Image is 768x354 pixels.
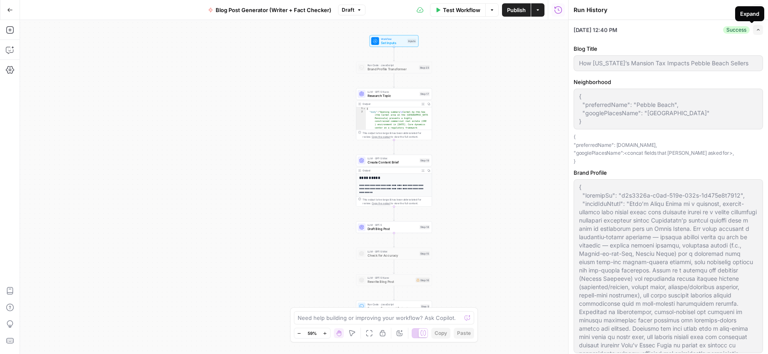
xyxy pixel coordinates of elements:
span: Brand Profile Transformer [368,67,417,72]
span: Rewrite Blog Post [368,279,414,284]
div: Step 17 [420,92,430,96]
div: LLM · GPT-5 NanoRewrite Blog PostStep 16 [356,274,432,286]
span: Toggle code folding, rows 1 through 3 [363,107,365,111]
g: Edge from step_23 to step_17 [393,73,395,87]
button: Draft [338,5,365,15]
div: Step 16 [415,277,430,282]
span: Create Content Brief [368,160,418,165]
span: Paste [457,329,471,337]
span: Copy [435,329,447,337]
span: Set Inputs [381,40,405,45]
span: Draft [342,6,354,14]
span: LLM · GPT-5 Mini [368,156,418,160]
span: Test Workflow [443,6,480,14]
div: This output is too large & has been abbreviated for review. to view the full content. [363,131,430,139]
span: Blog Post Generator (Writer + Fact Checker) [216,6,331,14]
div: Inputs [407,39,416,43]
span: Check for Accuracy [368,253,418,258]
div: 1 [356,107,366,111]
button: Publish [502,3,531,17]
label: Neighborhood [574,78,763,86]
span: Copy the output [372,202,390,205]
span: Run Code · JavaScript [368,63,417,67]
g: Edge from step_15 to step_16 [393,260,395,274]
div: Step 15 [420,251,430,256]
div: WorkflowSet InputsInputs [356,35,432,47]
div: LLM · GPT-5Draft Blog PostStep 18 [356,221,432,233]
div: Output [363,102,418,106]
g: Edge from step_19 to step_18 [393,207,395,221]
button: Test Workflow [430,3,485,17]
g: Edge from step_16 to step_9 [393,286,395,300]
span: Copy the output [372,135,390,138]
div: Expand [740,10,759,18]
span: 59% [308,330,317,337]
span: Draft Blog Post [368,226,418,231]
div: Output [363,168,418,172]
span: [DATE] 12:40 PM [574,26,617,34]
span: Workflow [381,37,405,41]
button: Blog Post Generator (Writer + Fact Checker) [203,3,336,17]
span: Prepare Structured Output [368,306,418,311]
div: LLM · GPT-5 NanoResearch TopicStep 17Output{ "body":"Opening summary\nCarmel-by-the-Sea (the Carm... [356,88,432,140]
g: Edge from start to step_23 [393,47,395,61]
span: Publish [507,6,526,14]
g: Edge from step_17 to step_19 [393,140,395,154]
span: Research Topic [368,93,418,98]
button: Copy [431,328,450,339]
div: Step 23 [419,65,430,70]
div: Step 18 [420,225,430,230]
span: Run Code · JavaScript [368,302,418,306]
div: Step 19 [420,158,430,163]
div: Success [723,26,750,34]
label: Brand Profile [574,168,763,177]
span: LLM · GPT-5 Nano [368,276,414,280]
textarea: { "preferredName": "Pebble Beach", "googlePlacesName": "[GEOGRAPHIC_DATA]" } [579,92,758,126]
p: { "preferredName": [DOMAIN_NAME], "googlePlacesName": <concat fields that [PERSON_NAME] asked for... [574,133,763,165]
div: Step 9 [420,304,430,309]
label: Blog Title [574,45,763,53]
g: Edge from step_18 to step_15 [393,233,395,247]
span: LLM · GPT-5 Nano [368,90,418,94]
div: LLM · GPT-5 MiniCheck for AccuracyStep 15 [356,248,432,260]
div: Run Code · JavaScriptBrand Profile TransformerStep 23 [356,62,432,73]
span: LLM · GPT-5 [368,223,418,227]
button: Paste [454,328,474,339]
div: This output is too large & has been abbreviated for review. to view the full content. [363,198,430,205]
div: Run Code · JavaScriptPrepare Structured OutputStep 9 [356,301,432,312]
span: LLM · GPT-5 Mini [368,250,418,253]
